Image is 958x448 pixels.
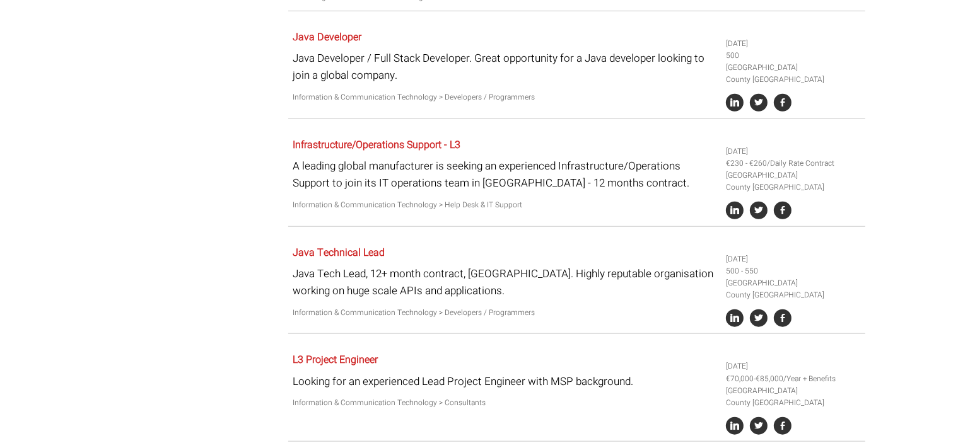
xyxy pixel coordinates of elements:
p: Information & Communication Technology > Developers / Programmers [293,91,716,103]
p: Java Tech Lead, 12+ month contract, [GEOGRAPHIC_DATA]. Highly reputable organisation working on h... [293,265,716,299]
p: Information & Communication Technology > Help Desk & IT Support [293,199,716,211]
p: A leading global manufacturer is seeking an experienced Infrastructure/Operations Support to join... [293,158,716,192]
a: Java Technical Lead [293,245,385,260]
p: Looking for an experienced Lead Project Engineer with MSP background. [293,373,716,390]
li: €70,000-€85,000/Year + Benefits [726,373,861,385]
li: 500 [726,50,861,62]
li: 500 - 550 [726,265,861,277]
a: Java Developer [293,30,362,45]
li: [GEOGRAPHIC_DATA] County [GEOGRAPHIC_DATA] [726,385,861,409]
li: [GEOGRAPHIC_DATA] County [GEOGRAPHIC_DATA] [726,62,861,86]
li: [GEOGRAPHIC_DATA] County [GEOGRAPHIC_DATA] [726,277,861,301]
a: L3 Project Engineer [293,352,378,367]
li: [GEOGRAPHIC_DATA] County [GEOGRAPHIC_DATA] [726,169,861,193]
a: Infrastructure/Operations Support - L3 [293,137,461,152]
li: €230 - €260/Daily Rate Contract [726,158,861,169]
p: Java Developer / Full Stack Developer. Great opportunity for a Java developer looking to join a g... [293,50,716,84]
li: [DATE] [726,146,861,158]
p: Information & Communication Technology > Developers / Programmers [293,307,716,319]
li: [DATE] [726,38,861,50]
li: [DATE] [726,360,861,372]
li: [DATE] [726,253,861,265]
p: Information & Communication Technology > Consultants [293,397,716,409]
